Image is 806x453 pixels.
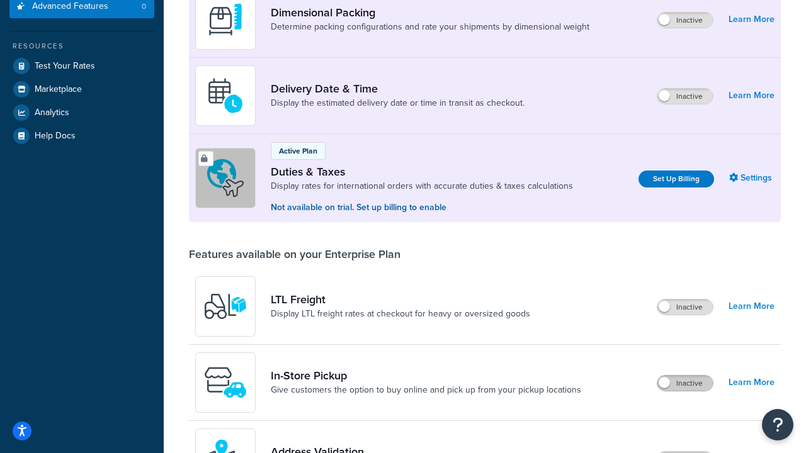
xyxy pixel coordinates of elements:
[729,11,775,28] a: Learn More
[729,169,775,187] a: Settings
[271,165,573,179] a: Duties & Taxes
[9,41,154,52] div: Resources
[142,1,146,12] span: 0
[35,84,82,95] span: Marketplace
[729,298,775,315] a: Learn More
[271,293,530,306] a: LTL Freight
[9,55,154,77] a: Test Your Rates
[9,78,154,101] a: Marketplace
[203,361,247,405] img: wfgcfpwTIucLEAAAAASUVORK5CYII=
[35,61,95,72] span: Test Your Rates
[271,82,525,96] a: Delivery Date & Time
[35,108,69,118] span: Analytics
[729,87,775,104] a: Learn More
[35,131,76,142] span: Help Docs
[271,369,581,383] a: In-Store Pickup
[32,1,108,12] span: Advanced Features
[271,180,573,193] a: Display rates for international orders with accurate duties & taxes calculations
[729,374,775,391] a: Learn More
[189,247,400,261] div: Features available on your Enterprise Plan
[271,21,589,33] a: Determine packing configurations and rate your shipments by dimensional weight
[203,284,247,328] img: y79ZsPf0fXUFUhFXDzUgf+ktZg5F2+ohG75+v3d2s1D9TjoU8PiyCIluIjV41seZevKCRuEjTPPOKHJsQcmKCXGdfprl3L4q7...
[203,74,247,118] img: gfkeb5ejjkALwAAAABJRU5ErkJggg==
[271,201,573,215] p: Not available on trial. Set up billing to enable
[9,125,154,147] a: Help Docs
[657,376,713,391] label: Inactive
[657,299,713,315] label: Inactive
[657,13,713,28] label: Inactive
[271,6,589,20] a: Dimensional Packing
[271,308,530,320] a: Display LTL freight rates at checkout for heavy or oversized goods
[279,145,317,157] p: Active Plan
[639,171,714,187] a: Set Up Billing
[762,409,793,440] button: Open Resource Center
[657,89,713,104] label: Inactive
[271,97,525,109] a: Display the estimated delivery date or time in transit as checkout.
[271,384,581,396] a: Give customers the option to buy online and pick up from your pickup locations
[9,101,154,124] a: Analytics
